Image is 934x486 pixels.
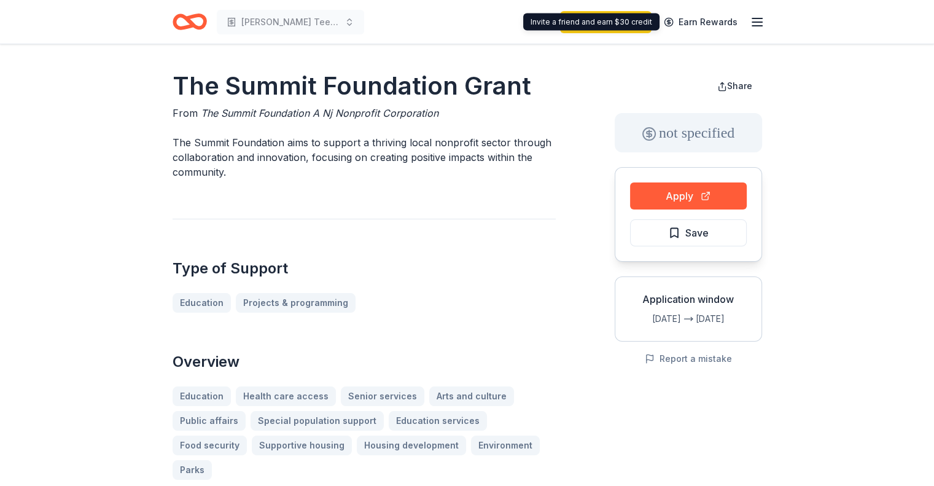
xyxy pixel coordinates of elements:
[173,293,231,313] a: Education
[707,74,762,98] button: Share
[241,15,340,29] span: [PERSON_NAME] Teen Institute
[625,312,681,326] div: [DATE]
[173,259,556,278] h2: Type of Support
[615,113,762,152] div: not specified
[217,10,364,34] button: [PERSON_NAME] Teen Institute
[630,182,747,210] button: Apply
[173,106,556,120] div: From
[173,352,556,372] h2: Overview
[625,292,752,307] div: Application window
[523,14,660,31] div: Invite a friend and earn $30 credit
[630,219,747,246] button: Save
[173,7,207,36] a: Home
[685,225,709,241] span: Save
[236,293,356,313] a: Projects & programming
[696,312,752,326] div: [DATE]
[173,69,556,103] h1: The Summit Foundation Grant
[656,11,745,33] a: Earn Rewards
[173,135,556,179] p: The Summit Foundation aims to support a thriving local nonprofit sector through collaboration and...
[727,80,752,91] span: Share
[201,107,438,119] span: The Summit Foundation A Nj Nonprofit Corporation
[645,351,732,366] button: Report a mistake
[560,11,652,33] a: Start free trial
